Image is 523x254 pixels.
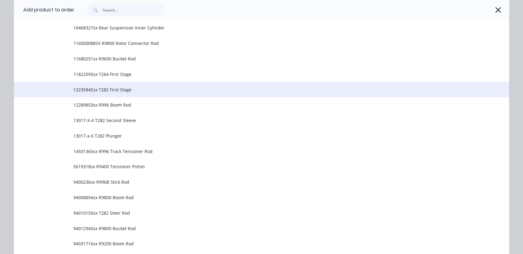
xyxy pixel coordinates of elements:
[73,117,422,124] span: 13017-X-4 T282 Second Sleeve
[73,133,422,139] span: 13017-x-5 T282 Plunger
[73,225,422,232] span: 94012940sx R9800 Bucket Rod
[73,179,422,185] span: 9400236sx R996B Stick Rod
[73,210,422,216] span: 94010150sx T282 Steer Rod
[73,194,422,201] span: 94008894sx R9800 Boom Rod
[73,148,422,155] span: 14501365sx R996 Track Tensioner Rod
[103,4,164,16] input: Search...
[73,40,422,46] span: 116000088SX R9800 Rotor Connector Rod
[73,163,422,170] span: 5619318sx R9400 Tensioner Piston
[73,55,422,62] span: 11680251sx R9600 Bucket Rod
[73,71,422,77] span: 11822595sx T264 First Stage
[73,240,422,247] span: 94031716sx R9200 Boom Rod
[73,86,422,93] span: 12235845sx T282 First Stage
[73,24,422,31] span: 10468327sx Rear Suspension Inner Cylinder
[73,102,422,108] span: 12289853sx R996 Boom Rod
